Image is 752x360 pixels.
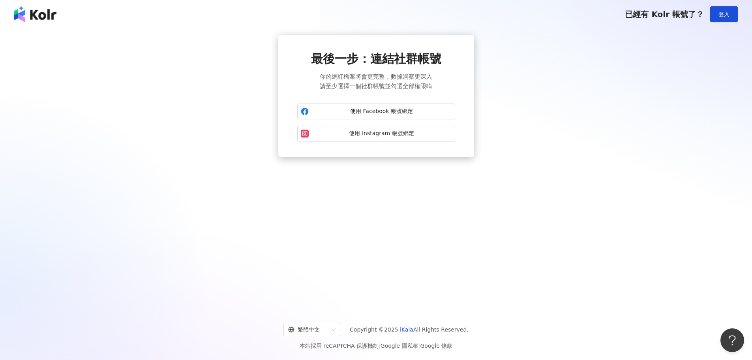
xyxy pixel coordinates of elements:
iframe: Help Scout Beacon - Open [720,328,744,352]
img: logo [14,6,56,22]
div: 繁體中文 [288,323,328,336]
span: | [379,343,381,349]
button: 使用 Facebook 帳號綁定 [297,104,455,119]
a: Google 條款 [420,343,452,349]
span: 你的網紅檔案將會更完整，數據洞察更深入 請至少選擇一個社群帳號並勾選全部權限唷 [320,72,432,91]
span: 使用 Facebook 帳號綁定 [312,107,452,115]
a: Google 隱私權 [381,343,418,349]
button: 登入 [710,6,738,22]
a: iKala [400,326,413,333]
span: 最後一步：連結社群帳號 [311,51,441,67]
span: 本站採用 reCAPTCHA 保護機制 [300,341,452,351]
span: 已經有 Kolr 帳號了？ [625,9,704,19]
button: 使用 Instagram 帳號綁定 [297,126,455,141]
span: 登入 [718,11,729,17]
span: 使用 Instagram 帳號綁定 [312,130,452,138]
span: | [418,343,420,349]
span: Copyright © 2025 All Rights Reserved. [350,325,469,334]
